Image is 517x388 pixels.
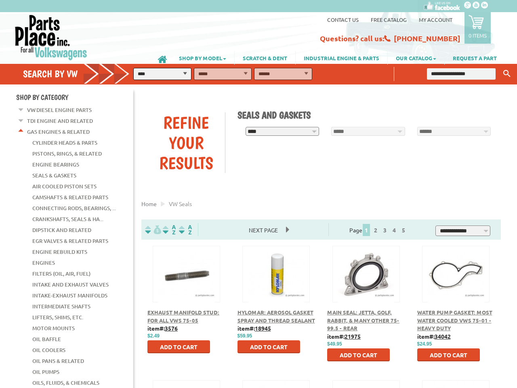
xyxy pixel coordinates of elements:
div: Page [328,223,429,236]
u: 18945 [255,325,271,332]
b: item#: [327,333,361,340]
a: Motor Mounts [32,323,75,333]
a: Camshafts & Related Parts [32,192,108,202]
a: Exhaust Manifold Stud: For All VWs 75-05 [147,309,219,324]
h4: Search by VW [23,68,135,80]
a: Air Cooled Piston Sets [32,181,97,192]
span: Add to Cart [160,343,198,350]
a: Hylomar: Aerosol Gasket Spray and Thread Sealant [237,309,315,324]
h1: Seals and Gaskets [237,109,495,121]
a: Cylinder Heads & Parts [32,137,97,148]
b: item#: [237,325,271,332]
a: Contact us [327,16,359,23]
a: REQUEST A PART [445,51,505,65]
a: 5 [400,226,407,234]
img: Sort by Headline [161,225,177,234]
a: INDUSTRIAL ENGINE & PARTS [296,51,387,65]
u: 21975 [345,333,361,340]
a: Connecting Rods, Bearings, ... [32,203,116,213]
div: Refine Your Results [147,112,225,173]
span: VW seals [169,200,192,207]
a: Oils, Fluids, & Chemicals [32,377,99,388]
a: Filters (Oil, Air, Fuel) [32,268,90,279]
u: 3576 [165,325,178,332]
span: Add to Cart [340,351,377,358]
img: Sort by Sales Rank [177,225,193,234]
b: item#: [147,325,178,332]
a: EGR Valves & Related Parts [32,236,108,246]
a: Pistons, Rings, & Related [32,148,102,159]
a: Seals & Gaskets [32,170,76,181]
a: VW Diesel Engine Parts [27,105,92,115]
a: Water Pump Gasket: Most Water Cooled VWs 75-01 - Heavy Duty [417,309,492,331]
span: 1 [363,224,370,236]
button: Add to Cart [237,340,300,353]
a: Next Page [241,226,286,234]
a: Intermediate Shafts [32,301,90,312]
a: Engine Bearings [32,159,79,170]
a: Oil Pumps [32,367,59,377]
button: Add to Cart [417,348,480,361]
a: 2 [372,226,379,234]
a: TDI Engine and Related [27,116,93,126]
a: Intake and Exhaust Valves [32,279,109,290]
u: 34042 [435,333,451,340]
a: Intake-Exhaust Manifolds [32,290,107,301]
a: Crankshafts, Seals & Ha... [32,214,103,224]
a: 3 [381,226,389,234]
span: Add to Cart [250,343,288,350]
span: $49.95 [327,341,342,347]
a: Free Catalog [371,16,407,23]
span: $59.95 [237,333,252,339]
a: My Account [419,16,452,23]
a: Engine Rebuild Kits [32,247,87,257]
a: Oil Coolers [32,345,65,355]
b: item#: [417,333,451,340]
a: Dipstick and Related [32,225,91,235]
a: Main Seal: Jetta, Golf, Rabbit, & Many Other 75-99.5 - Rear [327,309,399,331]
a: Home [141,200,157,207]
a: Gas Engines & Related [27,127,90,137]
a: SCRATCH & DENT [235,51,295,65]
span: $2.49 [147,333,160,339]
a: Oil Baffle [32,334,61,344]
a: 0 items [464,12,491,44]
h4: Shop By Category [16,93,133,101]
button: Add to Cart [147,340,210,353]
button: Keyword Search [501,67,513,80]
button: Add to Cart [327,348,390,361]
a: Oil Pans & Related [32,356,84,366]
span: Next Page [241,224,286,236]
p: 0 items [469,32,487,39]
a: SHOP BY MODEL [171,51,234,65]
span: Add to Cart [430,351,467,358]
a: 4 [391,226,398,234]
a: Lifters, Shims, Etc. [32,312,83,323]
img: Parts Place Inc! [14,14,88,61]
a: OUR CATALOG [388,51,444,65]
a: Engines [32,257,55,268]
span: $24.95 [417,341,432,347]
img: filterpricelow.svg [145,225,161,234]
